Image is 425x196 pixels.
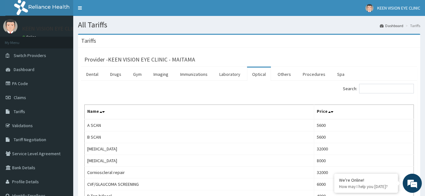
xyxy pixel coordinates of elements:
[314,167,414,178] td: 32000
[14,137,46,142] span: Tariff Negotiation
[314,143,414,155] td: 32000
[85,119,314,131] td: A SCAN
[404,23,420,28] li: Tariffs
[85,178,314,190] td: CVF/GLAUCOMA SCREENING
[214,68,245,81] a: Laboratory
[314,155,414,167] td: 8000
[85,131,314,143] td: B SCAN
[85,105,314,120] th: Name
[298,68,330,81] a: Procedures
[343,84,414,93] label: Search:
[339,177,393,183] div: We're Online!
[105,68,126,81] a: Drugs
[85,155,314,167] td: [MEDICAL_DATA]
[78,21,420,29] h1: All Tariffs
[22,35,38,39] a: Online
[22,26,81,32] p: KEEN VISION EYE CLINIC
[85,143,314,155] td: [MEDICAL_DATA]
[377,5,420,11] span: KEEN VISION EYE CLINIC
[339,184,393,189] p: How may I help you today?
[314,105,414,120] th: Price
[247,68,271,81] a: Optical
[273,68,296,81] a: Others
[128,68,147,81] a: Gym
[175,68,213,81] a: Immunizations
[314,131,414,143] td: 5600
[85,167,314,178] td: Cornioscleral repair
[14,95,26,100] span: Claims
[14,53,46,58] span: Switch Providers
[314,178,414,190] td: 6000
[332,68,350,81] a: Spa
[81,38,96,44] h3: Tariffs
[14,109,25,114] span: Tariffs
[14,67,34,72] span: Dashboard
[84,57,195,62] h3: Provider - KEEN VISION EYE CLINIC - MAITAMA
[380,23,403,28] a: Dashboard
[314,119,414,131] td: 5600
[81,68,103,81] a: Dental
[148,68,174,81] a: Imaging
[365,4,373,12] img: User Image
[359,84,414,93] input: Search:
[3,19,18,33] img: User Image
